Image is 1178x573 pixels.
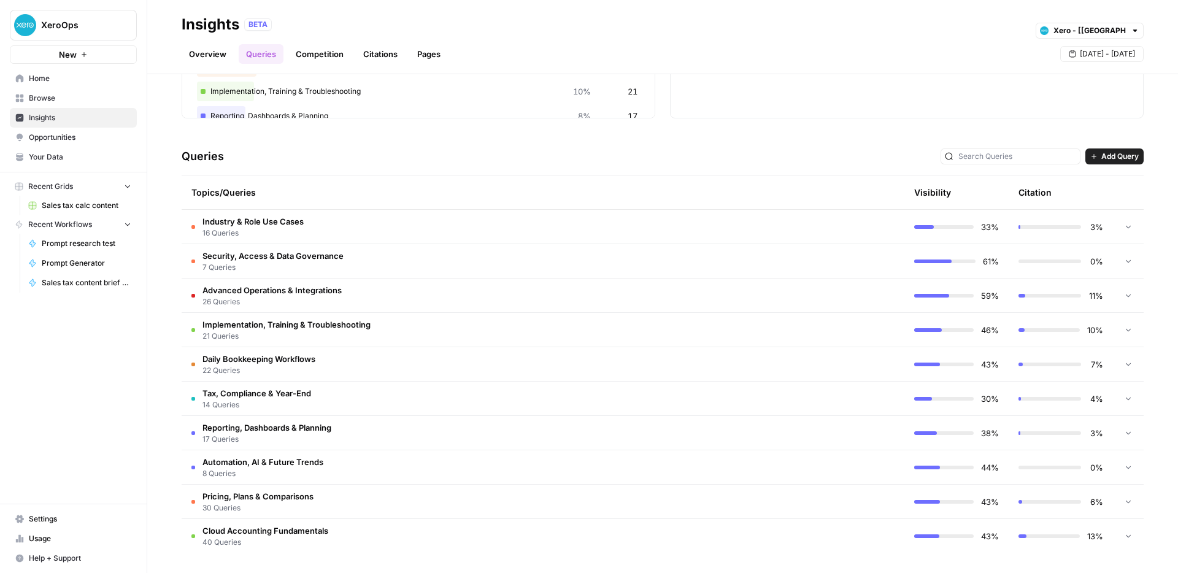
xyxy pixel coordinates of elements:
span: Implementation, Training & Troubleshooting [202,318,371,331]
span: 7% [1088,358,1103,371]
span: 0% [1088,461,1103,474]
button: [DATE] - [DATE] [1060,46,1144,62]
span: Prompt Generator [42,258,131,269]
span: Add Query [1101,151,1139,162]
a: Browse [10,88,137,108]
a: Pages [410,44,448,64]
span: 33% [981,221,999,233]
span: Security, Access & Data Governance [202,250,344,262]
button: Add Query [1085,148,1144,164]
span: 10% [1087,324,1103,336]
span: Settings [29,513,131,525]
span: Tax, Compliance & Year-End [202,387,311,399]
span: 43% [981,496,999,508]
div: Topics/Queries [191,175,790,209]
input: Search Queries [958,150,1076,163]
a: Citations [356,44,405,64]
div: BETA [244,18,272,31]
input: Xero - [US] [1053,25,1126,37]
div: Citation [1018,175,1052,209]
span: Opportunities [29,132,131,143]
button: Recent Grids [10,177,137,196]
span: Your Data [29,152,131,163]
span: XeroOps [41,19,115,31]
div: Insights [182,15,239,34]
a: Insights [10,108,137,128]
span: 38% [981,427,999,439]
div: Implementation, Training & Troubleshooting [197,82,640,101]
span: Help + Support [29,553,131,564]
span: 14 Queries [202,399,311,410]
a: Queries [239,44,283,64]
span: Browse [29,93,131,104]
span: 46% [981,324,999,336]
span: Automation, AI & Future Trends [202,456,323,468]
span: 8 Queries [202,468,323,479]
span: Sales tax content brief generator [42,277,131,288]
a: Home [10,69,137,88]
span: Sales tax calc content [42,200,131,211]
a: Usage [10,529,137,548]
button: Recent Workflows [10,215,137,234]
a: Settings [10,509,137,529]
div: Reporting, Dashboards & Planning [197,106,640,126]
span: Home [29,73,131,84]
span: Usage [29,533,131,544]
span: 21 [628,85,637,98]
a: Prompt research test [23,234,137,253]
span: 44% [981,461,999,474]
span: 13% [1087,530,1103,542]
span: 17 Queries [202,434,331,445]
span: 4% [1088,393,1103,405]
span: 17 [628,110,637,122]
span: 10% [573,85,591,98]
span: Recent Workflows [28,219,92,230]
a: Sales tax content brief generator [23,273,137,293]
span: 30 Queries [202,502,314,513]
span: Reporting, Dashboards & Planning [202,421,331,434]
button: Workspace: XeroOps [10,10,137,40]
img: XeroOps Logo [14,14,36,36]
span: 59% [981,290,999,302]
span: 26 Queries [202,296,342,307]
span: 16 Queries [202,228,304,239]
span: Recent Grids [28,181,73,192]
span: Industry & Role Use Cases [202,215,304,228]
span: 0% [1088,255,1103,267]
h3: Queries [182,148,224,165]
span: 43% [981,358,999,371]
span: 3% [1088,427,1103,439]
span: [DATE] - [DATE] [1080,48,1135,60]
a: Opportunities [10,128,137,147]
a: Prompt Generator [23,253,137,273]
span: 22 Queries [202,365,315,376]
span: 43% [981,530,999,542]
span: 11% [1088,290,1103,302]
a: Competition [288,44,351,64]
button: New [10,45,137,64]
button: Help + Support [10,548,137,568]
span: New [59,48,77,61]
span: Pricing, Plans & Comparisons [202,490,314,502]
span: Advanced Operations & Integrations [202,284,342,296]
span: Daily Bookkeeping Workflows [202,353,315,365]
span: 8% [578,110,591,122]
span: 61% [983,255,999,267]
span: 6% [1088,496,1103,508]
a: Overview [182,44,234,64]
span: Insights [29,112,131,123]
div: Visibility [914,187,951,199]
span: Cloud Accounting Fundamentals [202,525,328,537]
span: 3% [1088,221,1103,233]
span: Prompt research test [42,238,131,249]
span: 40 Queries [202,537,328,548]
span: 21 Queries [202,331,371,342]
span: 7 Queries [202,262,344,273]
span: 30% [981,393,999,405]
a: Sales tax calc content [23,196,137,215]
a: Your Data [10,147,137,167]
